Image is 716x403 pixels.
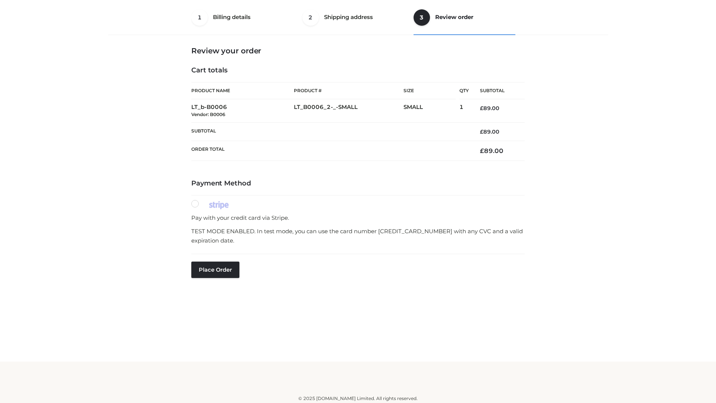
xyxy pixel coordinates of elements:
[459,99,469,123] td: 1
[191,213,525,223] p: Pay with your credit card via Stripe.
[480,105,483,112] span: £
[191,179,525,188] h4: Payment Method
[191,82,294,99] th: Product Name
[469,82,525,99] th: Subtotal
[480,128,499,135] bdi: 89.00
[403,82,456,99] th: Size
[191,227,525,246] p: TEST MODE ENABLED. In test mode, you can use the card number [CREDIT_CARD_NUMBER] with any CVC an...
[191,66,525,75] h4: Cart totals
[459,82,469,99] th: Qty
[403,99,459,123] td: SMALL
[191,122,469,141] th: Subtotal
[480,128,483,135] span: £
[191,99,294,123] td: LT_b-B0006
[111,395,605,402] div: © 2025 [DOMAIN_NAME] Limited. All rights reserved.
[191,112,225,117] small: Vendor: B0006
[191,46,525,55] h3: Review your order
[191,141,469,161] th: Order Total
[294,99,403,123] td: LT_B0006_2-_-SMALL
[480,105,499,112] bdi: 89.00
[191,262,239,278] button: Place order
[294,82,403,99] th: Product #
[480,147,503,154] bdi: 89.00
[480,147,484,154] span: £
